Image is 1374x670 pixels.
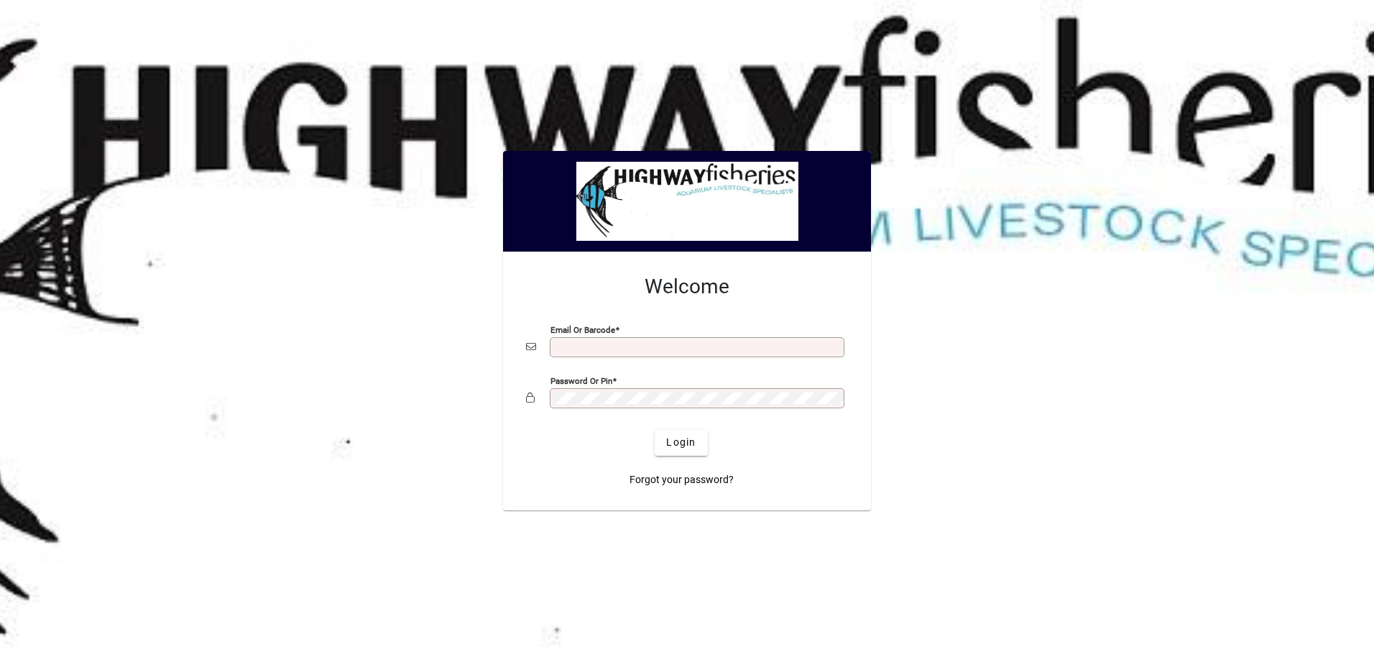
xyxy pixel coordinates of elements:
[550,375,612,385] mat-label: Password or Pin
[666,435,696,450] span: Login
[526,275,848,299] h2: Welcome
[630,472,734,487] span: Forgot your password?
[655,430,707,456] button: Login
[624,467,739,493] a: Forgot your password?
[550,324,615,334] mat-label: Email or Barcode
